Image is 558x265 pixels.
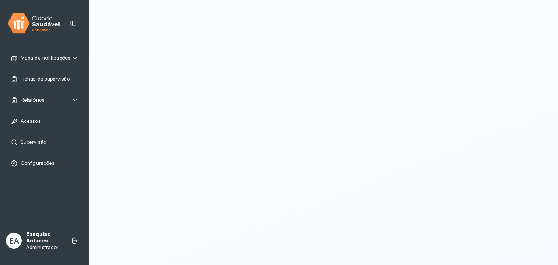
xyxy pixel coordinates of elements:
[26,244,64,250] p: Administrador
[21,160,54,166] span: Configurações
[11,76,78,83] a: Fichas de supervisão
[21,139,46,145] span: Supervisão
[8,12,60,35] img: logo.svg
[26,231,64,245] p: Ezequias Antunes
[9,236,19,245] span: EA
[21,76,70,82] span: Fichas de supervisão
[21,55,70,61] span: Mapa de notificações
[11,160,78,167] a: Configurações
[11,139,78,146] a: Supervisão
[21,97,44,103] span: Relatórios
[11,118,78,125] a: Acessos
[21,118,41,124] span: Acessos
